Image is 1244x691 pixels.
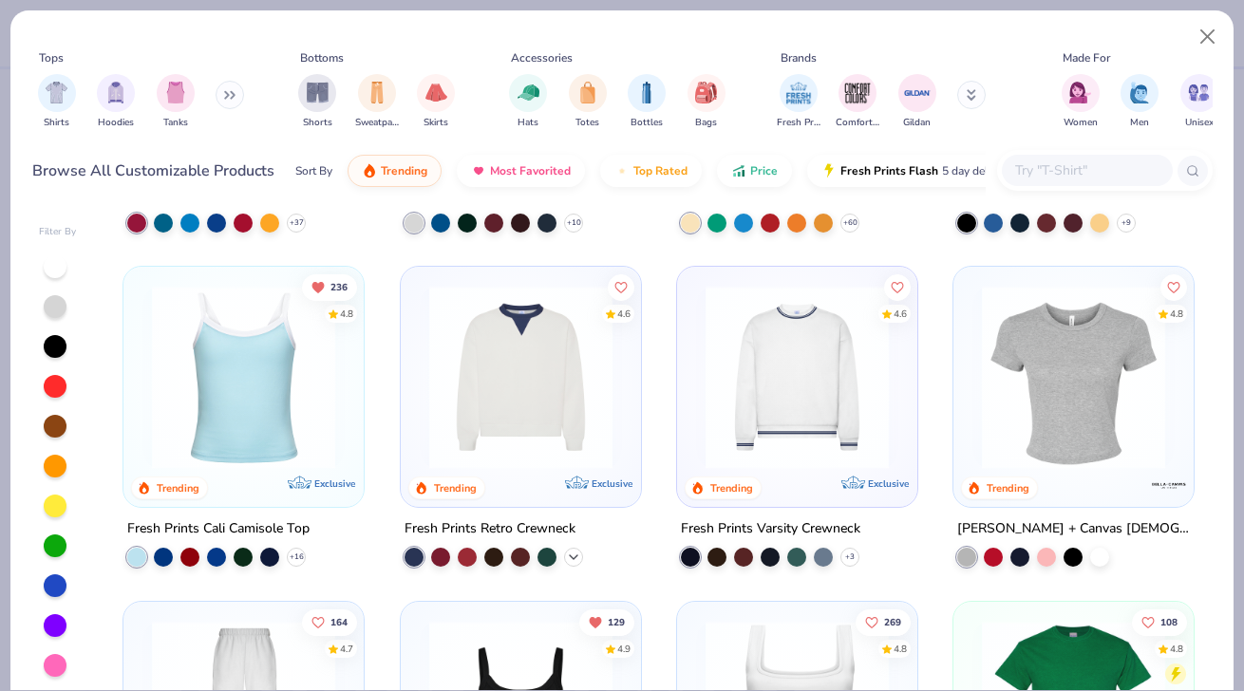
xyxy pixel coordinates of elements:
[97,74,135,130] div: filter for Hoodies
[898,74,936,130] button: filter button
[868,477,909,490] span: Exclusive
[600,155,702,187] button: Top Rated
[942,160,1012,182] span: 5 day delivery
[1069,82,1091,103] img: Women Image
[1013,159,1159,181] input: Try "T-Shirt"
[511,49,573,66] div: Accessories
[681,517,860,541] div: Fresh Prints Varsity Crewneck
[569,74,607,130] div: filter for Totes
[807,155,1027,187] button: Fresh Prints Flash5 day delivery
[1170,308,1183,322] div: 4.8
[1121,74,1159,130] div: filter for Men
[32,159,274,182] div: Browse All Customizable Products
[1062,74,1100,130] div: filter for Women
[98,116,134,130] span: Hoodies
[417,74,455,130] button: filter button
[1188,82,1210,103] img: Unisex Image
[157,74,195,130] div: filter for Tanks
[607,617,624,626] span: 129
[1063,49,1110,66] div: Made For
[39,225,77,239] div: Filter By
[957,517,1190,541] div: [PERSON_NAME] + Canvas [DEMOGRAPHIC_DATA]' Micro Ribbed Baby Tee
[1121,217,1131,229] span: + 9
[777,74,820,130] button: filter button
[836,74,879,130] div: filter for Comfort Colors
[355,116,399,130] span: Sweatpants
[315,477,356,490] span: Exclusive
[1180,74,1218,130] button: filter button
[298,74,336,130] div: filter for Shorts
[300,49,344,66] div: Bottoms
[340,308,353,322] div: 4.8
[821,163,837,178] img: flash.gif
[1064,116,1098,130] span: Women
[425,82,447,103] img: Skirts Image
[777,116,820,130] span: Fresh Prints
[884,274,911,301] button: Like
[717,155,792,187] button: Price
[836,74,879,130] button: filter button
[898,74,936,130] div: filter for Gildan
[1160,274,1187,301] button: Like
[903,79,932,107] img: Gildan Image
[420,286,622,469] img: 3abb6cdb-110e-4e18-92a0-dbcd4e53f056
[290,217,304,229] span: + 37
[1129,82,1150,103] img: Men Image
[616,308,630,322] div: 4.6
[1130,116,1149,130] span: Men
[628,74,666,130] div: filter for Bottles
[295,162,332,179] div: Sort By
[616,642,630,656] div: 4.9
[566,217,580,229] span: + 10
[355,74,399,130] div: filter for Sweatpants
[330,283,348,292] span: 236
[894,308,907,322] div: 4.6
[688,74,726,130] div: filter for Bags
[898,286,1101,469] img: b6dde052-8961-424d-8094-bd09ce92eca4
[842,217,857,229] span: + 60
[1190,19,1226,55] button: Close
[628,74,666,130] button: filter button
[1160,617,1178,626] span: 108
[46,82,67,103] img: Shirts Image
[330,617,348,626] span: 164
[509,74,547,130] button: filter button
[784,79,813,107] img: Fresh Prints Image
[302,274,357,301] button: Unlike
[633,163,688,178] span: Top Rated
[348,155,442,187] button: Trending
[695,116,717,130] span: Bags
[894,642,907,656] div: 4.8
[1180,74,1218,130] div: filter for Unisex
[97,74,135,130] button: filter button
[607,274,633,301] button: Like
[845,551,855,563] span: + 3
[840,163,938,178] span: Fresh Prints Flash
[1121,74,1159,130] button: filter button
[622,286,824,469] img: 230d1666-f904-4a08-b6b8-0d22bf50156f
[340,642,353,656] div: 4.7
[781,49,817,66] div: Brands
[303,116,332,130] span: Shorts
[592,477,632,490] span: Exclusive
[165,82,186,103] img: Tanks Image
[578,608,633,635] button: Unlike
[843,79,872,107] img: Comfort Colors Image
[367,82,387,103] img: Sweatpants Image
[381,163,427,178] span: Trending
[307,82,329,103] img: Shorts Image
[777,74,820,130] div: filter for Fresh Prints
[696,286,898,469] img: 4d4398e1-a86f-4e3e-85fd-b9623566810e
[39,49,64,66] div: Tops
[631,116,663,130] span: Bottles
[856,608,911,635] button: Like
[972,286,1175,469] img: aa15adeb-cc10-480b-b531-6e6e449d5067
[636,82,657,103] img: Bottles Image
[569,74,607,130] button: filter button
[105,82,126,103] img: Hoodies Image
[836,116,879,130] span: Comfort Colors
[1132,608,1187,635] button: Like
[142,286,345,469] img: a25d9891-da96-49f3-a35e-76288174bf3a
[417,74,455,130] div: filter for Skirts
[688,74,726,130] button: filter button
